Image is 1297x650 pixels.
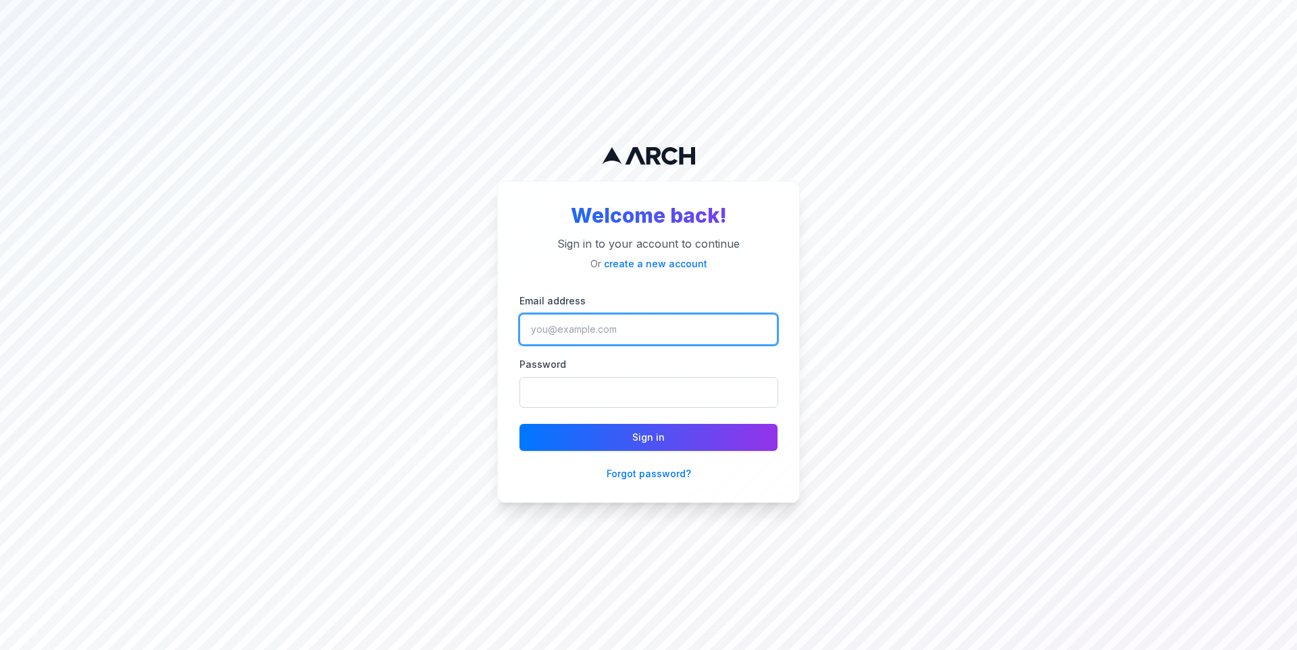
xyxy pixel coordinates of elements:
label: Email address [519,295,586,306]
h2: Welcome back! [519,203,778,227]
button: Sign in [519,424,778,451]
p: Or [519,257,778,271]
button: Forgot password? [607,467,691,481]
p: Sign in to your account to continue [519,236,778,252]
a: create a new account [604,258,707,269]
input: you@example.com [519,314,778,345]
label: Password [519,358,566,370]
